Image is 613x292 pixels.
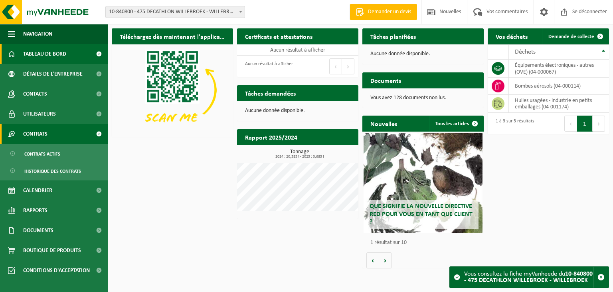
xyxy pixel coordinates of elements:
font: Rapport 2025/2024 [245,135,297,141]
font: Téléchargez dès maintenant l'application Vanheede+ ! [120,34,266,40]
font: Aucune donnée disponible. [245,108,305,114]
button: Suivant [342,58,354,74]
font: 2024 : 20,385 t - 2025 : 0,685 t [275,154,324,159]
font: Vous consultez la fiche myVanheede du [464,271,565,277]
font: 10-840800 - 475 DECATHLON WILLEBROEK - WILLEBROEK [109,9,239,15]
font: Vous avez 128 documents non lus. [370,95,446,101]
span: 10-840800 - 475 DECATHLON WILLEBROEK - WILLEBROEK [106,6,245,18]
font: Nouvelles [439,9,461,15]
font: Déchets [515,49,536,55]
font: Nouvelles [370,121,397,128]
font: Tâches demandées [245,91,296,97]
span: 10-840800 - 475 DECATHLON WILLEBROEK - WILLEBROEK [105,6,245,18]
button: Précédent [564,116,577,132]
font: Tableau de bord [23,51,66,57]
font: Calendrier [23,188,52,194]
font: Se déconnecter [572,9,607,15]
font: Navigation [23,31,52,37]
img: Téléchargez l'application VHEPlus [112,44,233,136]
button: 1 [577,116,593,132]
font: 1 résultat sur 10 [370,240,407,246]
font: Contrats [23,131,47,137]
font: Que signifie la nouvelle directive RED pour vous en tant que client ? [370,203,473,225]
font: Contrats actifs [24,152,60,157]
font: Boutique de produits [23,248,81,254]
font: Conditions d'acceptation [23,268,90,274]
font: Documents [370,78,401,84]
font: Vos commentaires [486,9,528,15]
font: 1 à 3 sur 3 résultats [496,119,534,124]
font: Contacts [23,91,47,97]
a: Demande de collecte [542,28,608,44]
font: Tâches planifiées [370,34,416,40]
button: Précédent [329,58,342,74]
font: Demande de collecte [548,34,594,39]
font: Aucun résultat à afficher [245,62,293,66]
font: Utilisateurs [23,111,56,117]
font: Demander un devis [368,9,411,15]
font: Vos déchets [496,34,528,40]
font: bombes aérosols (04-000114) [515,83,581,89]
font: Documents [23,228,53,234]
font: Historique des contrats [24,169,81,174]
button: Suivant [593,116,605,132]
font: huiles usagées - industrie en petits emballages (04-001174) [515,98,592,110]
a: Contrats actifs [2,146,106,161]
font: Tous les articles [435,121,469,126]
a: Que signifie la nouvelle directive RED pour vous en tant que client ? [364,133,482,233]
font: 10-840800 - 475 DECATHLON WILLEBROEK - WILLEBROEK [464,271,593,284]
font: Détails de l'entreprise [23,71,83,77]
font: 1 [583,121,586,127]
font: Tonnage [290,149,309,155]
a: Demander un devis [350,4,417,20]
font: Aucune donnée disponible. [370,51,430,57]
font: Rapports [23,208,47,214]
font: Certificats et attestations [245,34,312,40]
font: équipements électroniques - autres (OVE) (04-000067) [515,62,594,75]
a: Tous les articles [429,116,483,132]
font: Aucun résultat à afficher [270,47,325,53]
a: Historique des contrats [2,163,106,178]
